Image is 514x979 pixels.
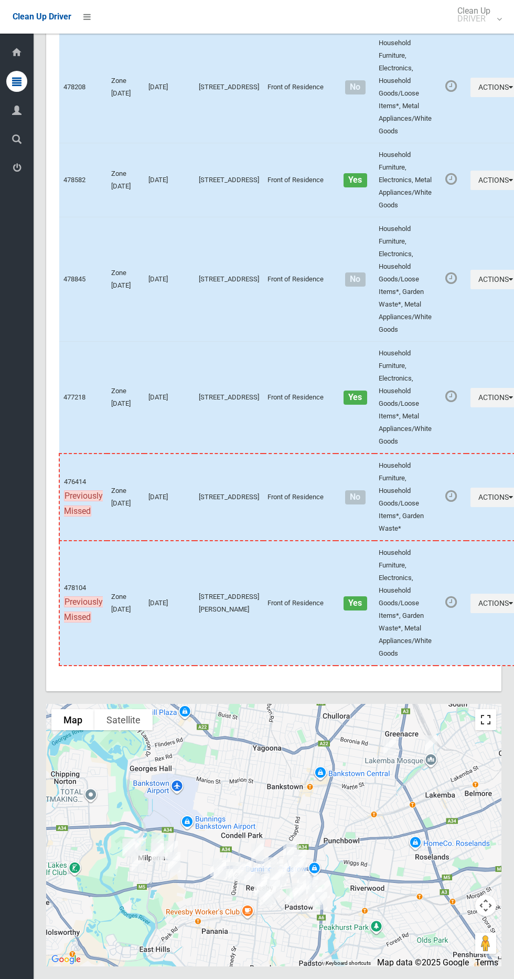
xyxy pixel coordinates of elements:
[287,856,308,882] div: 130 Gibson Avenue, PADSTOW NSW 2211<br>Status : AssignedToRoute<br><a href="/driver/booking/47734...
[374,217,436,342] td: Household Furniture, Electronics, Household Goods/Loose Items*, Garden Waste*, Metal Appliances/W...
[340,393,370,402] h4: Oversized
[452,7,501,23] span: Clean Up
[51,709,94,730] button: Show street map
[345,80,366,94] span: No
[270,862,291,889] div: 88 Mackenzie Street, REVESBY NSW 2212<br>Status : AssignedToRoute<br><a href="/driver/booking/477...
[345,272,366,287] span: No
[253,868,274,894] div: 108 The River Road, REVESBY NSW 2212<br>Status : AssignedToRoute<br><a href="/driver/booking/4786...
[240,862,261,889] div: 83 Sherwood Street, REVESBY NSW 2212<br>Status : AssignedToRoute<br><a href="/driver/booking/4752...
[263,454,336,541] td: Front of Residence
[445,271,457,285] i: Booking awaiting collection. Mark as collected or report issues to complete task.
[127,850,148,876] div: 16 Lone Pine Avenue, MILPERRA NSW 2214<br>Status : AssignedToRoute<br><a href="/driver/booking/47...
[445,172,457,186] i: Booking awaiting collection. Mark as collected or report issues to complete task.
[266,855,287,881] div: 7 Dove Street, REVESBY NSW 2212<br>Status : AssignedToRoute<br><a href="/driver/booking/474807/co...
[195,31,263,143] td: [STREET_ADDRESS]
[144,454,195,541] td: [DATE]
[282,839,303,865] div: 2 Turvey Street, PADSTOW NSW 2211<br>Status : AssignedToRoute<br><a href="/driver/booking/475661/...
[251,872,272,898] div: 3 Linton Avenue, REVESBY NSW 2212<br>Status : AssignedToRoute<br><a href="/driver/booking/478841/...
[210,858,231,884] div: 48 Wall Avenue, PANANIA NSW 2213<br>Status : AssignedToRoute<br><a href="/driver/booking/479138/c...
[59,454,107,541] td: 476414
[379,733,400,760] div: 93 Chaseling Street, GREENACRE NSW 2190<br>Status : AssignedToRoute<br><a href="/driver/booking/4...
[118,835,139,861] div: 8 Piper Close, MILPERRA NSW 2214<br>Status : AssignedToRoute<br><a href="/driver/booking/478398/c...
[107,541,144,666] td: Zone [DATE]
[147,835,168,861] div: 28 Ganmain Crescent, MILPERRA NSW 2214<br>Status : AssignedToRoute<br><a href="/driver/booking/47...
[259,882,280,908] div: 10 Flood Avenue, REVESBY NSW 2212<br>Status : AssignedToRoute<br><a href="/driver/booking/479190/...
[305,883,326,909] div: 26 Banks Street, PADSTOW NSW 2211<br>Status : AssignedToRoute<br><a href="/driver/booking/478582/...
[107,31,144,143] td: Zone [DATE]
[374,454,436,541] td: Household Furniture, Household Goods/Loose Items*, Garden Waste*
[421,731,442,757] div: 28 Wilbur Street, GREENACRE NSW 2190<br>Status : AssignedToRoute<br><a href="/driver/booking/4781...
[265,867,286,893] div: 25 Doyle Road, REVESBY NSW 2212<br>Status : AssignedToRoute<br><a href="/driver/booking/478678/co...
[59,342,107,454] td: 477218
[280,851,301,877] div: 14A Dravet Street, PADSTOW NSW 2211<br>Status : AssignedToRoute<br><a href="/driver/booking/47898...
[445,79,457,93] i: Booking awaiting collection. Mark as collected or report issues to complete task.
[344,391,367,405] span: Yes
[144,541,195,666] td: [DATE]
[340,493,370,502] h4: Normal sized
[289,852,310,878] div: 6 Gwandalan Road, PADSTOW NSW 2211<br>Status : AssignedToRoute<br><a href="/driver/booking/478791...
[265,865,286,891] div: 9 Mahnken Avenue, REVESBY NSW 2212<br>Status : AssignedToRoute<br><a href="/driver/booking/478918...
[263,31,336,143] td: Front of Residence
[222,858,243,884] div: 79 Paten Street, REVESBY NSW 2212<br>Status : AssignedToRoute<br><a href="/driver/booking/478725/...
[266,860,287,887] div: 4A Langdale Avenue, REVESBY NSW 2212<br>Status : AssignedToRoute<br><a href="/driver/booking/4790...
[263,143,336,217] td: Front of Residence
[144,342,195,454] td: [DATE]
[94,709,153,730] button: Show satellite imagery
[107,143,144,217] td: Zone [DATE]
[147,839,168,866] div: 16 Ganmain Crescent, MILPERRA NSW 2214<br>Status : AssignedToRoute<br><a href="/driver/booking/47...
[164,848,185,874] div: 182 Ashford Avenue, MILPERRA NSW 2214<br>Status : AssignedToRoute<br><a href="/driver/booking/478...
[374,541,436,666] td: Household Furniture, Electronics, Household Goods/Loose Items*, Garden Waste*, Metal Appliances/W...
[475,957,498,967] a: Terms (opens in new tab)
[290,879,310,906] div: 115 Arab Road, PADSTOW NSW 2211<br>Status : AssignedToRoute<br><a href="/driver/booking/479546/co...
[263,876,284,902] div: 1 English Street, REVESBY NSW 2212<br>Status : AssignedToRoute<br><a href="/driver/booking/468574...
[263,217,336,342] td: Front of Residence
[377,957,469,967] span: Map data ©2025 Google
[285,879,306,905] div: 13 Sphinx Avenue, PADSTOW NSW 2211<br>Status : AssignedToRoute<br><a href="/driver/booking/479396...
[279,837,300,863] div: 9A Atkinson Avenue, PADSTOW NSW 2211<br>Status : AssignedToRoute<br><a href="/driver/booking/4790...
[13,9,71,25] a: Clean Up Driver
[247,839,268,866] div: 10A Albert Street, REVESBY NSW 2212<br>Status : AssignedToRoute<br><a href="/driver/booking/47904...
[263,541,336,666] td: Front of Residence
[224,858,245,885] div: 89 Paten Street, REVESBY NSW 2212<br>Status : AssignedToRoute<br><a href="/driver/booking/479608/...
[282,883,303,910] div: 1/164 Arab Road, PADSTOW NSW 2211<br>Status : AssignedToRoute<br><a href="/driver/booking/478480/...
[59,541,107,666] td: 478104
[59,143,107,217] td: 478582
[293,867,314,893] div: 26 Beamish Street, PADSTOW NSW 2211<br>Status : AssignedToRoute<br><a href="/driver/booking/47912...
[475,709,496,730] button: Toggle fullscreen view
[144,31,195,143] td: [DATE]
[340,176,370,185] h4: Oversized
[326,960,371,967] button: Keyboard shortcuts
[64,596,103,623] span: Previously Missed
[290,845,311,871] div: 20 Bryant Street, PADSTOW NSW 2211<br>Status : AssignedToRoute<br><a href="/driver/booking/478314...
[344,173,367,187] span: Yes
[475,933,496,954] button: Drag Pegman onto the map to open Street View
[304,885,325,911] div: 16A Banks Street, PADSTOW NSW 2211<br>Status : AssignedToRoute<br><a href="/driver/booking/478845...
[144,143,195,217] td: [DATE]
[457,15,490,23] small: DRIVER
[302,870,323,896] div: 61A Arab Road, PADSTOW NSW 2211<br>Status : AssignedToRoute<br><a href="/driver/booking/479121/co...
[13,12,71,22] span: Clean Up Driver
[195,143,263,217] td: [STREET_ADDRESS]
[195,454,263,541] td: [STREET_ADDRESS]
[340,275,370,284] h4: Normal sized
[308,876,329,902] div: 17 Kuranda Avenue, PADSTOW NSW 2211<br>Status : AssignedToRoute<br><a href="/driver/booking/47896...
[302,873,323,900] div: 80 Iberia Street, PADSTOW NSW 2211<br>Status : AssignedToRoute<br><a href="/driver/booking/479228...
[59,31,107,143] td: 478208
[374,342,436,454] td: Household Furniture, Electronics, Household Goods/Loose Items*, Metal Appliances/White Goods
[144,217,195,342] td: [DATE]
[195,342,263,454] td: [STREET_ADDRESS]
[206,854,227,880] div: 155A Beaconsfield Street, REVESBY NSW 2212<br>Status : AssignedToRoute<br><a href="/driver/bookin...
[340,599,370,608] h4: Oversized
[156,837,177,863] div: 14 Armentieres Avenue, MILPERRA NSW 2214<br>Status : AssignedToRoute<br><a href="/driver/booking/...
[374,143,436,217] td: Household Furniture, Electronics, Metal Appliances/White Goods
[195,541,263,666] td: [STREET_ADDRESS][PERSON_NAME]
[345,490,366,504] span: No
[161,837,182,863] div: 16 Sinai Avenue, MILPERRA NSW 2214<br>Status : AssignedToRoute<br><a href="/driver/booking/475254...
[164,850,185,877] div: 192 Ashford Avenue, MILPERRA NSW 2214<br>Status : AssignedToRoute<br><a href="/driver/booking/474...
[107,454,144,541] td: Zone [DATE]
[475,895,496,916] button: Map camera controls
[49,953,83,966] img: Google
[252,852,273,878] div: 47 Victoria Street, REVESBY NSW 2212<br>Status : AssignedToRoute<br><a href="/driver/booking/4790...
[129,833,150,859] div: 2 Sadlier Avenue, MILPERRA NSW 2214<br>Status : AssignedToRoute<br><a href="/driver/booking/47920...
[147,828,168,855] div: 21 Whittle Avenue, MILPERRA NSW 2214<br>Status : AssignedToRoute<br><a href="/driver/booking/4794...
